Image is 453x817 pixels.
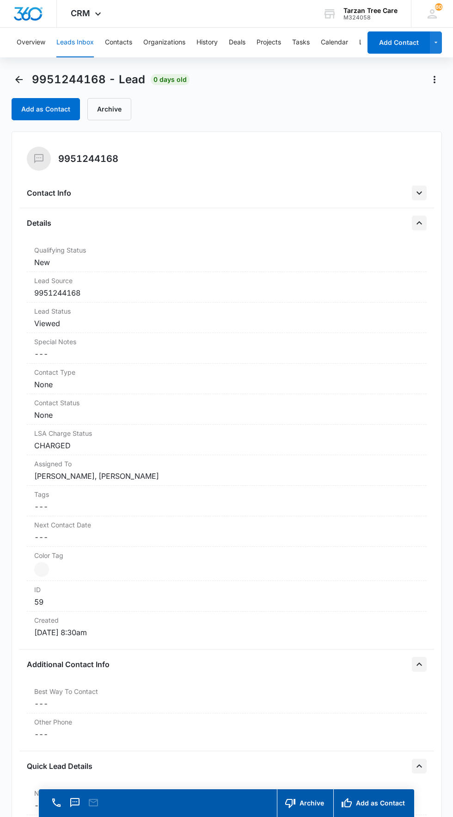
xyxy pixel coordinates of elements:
[292,28,310,57] button: Tasks
[34,501,419,512] dd: ---
[367,31,430,54] button: Add Contact
[257,28,281,57] button: Projects
[12,98,80,120] button: Add as Contact
[34,627,419,638] dd: [DATE] 8:30am
[27,516,427,547] div: Next Contact Date---
[34,440,419,451] dd: CHARGED
[17,28,45,57] button: Overview
[34,532,419,543] dd: ---
[27,217,51,229] h4: Details
[34,257,419,268] dd: New
[34,318,419,329] dd: Viewed
[34,398,419,408] label: Contact Status
[412,186,427,200] button: Open
[34,551,419,560] label: Color Tag
[27,333,427,364] div: Special Notes---
[27,187,71,198] h4: Contact Info
[229,28,245,57] button: Deals
[34,379,419,390] dd: None
[412,216,427,230] button: Close
[27,785,427,815] div: Notes---
[34,367,419,377] label: Contact Type
[105,28,132,57] button: Contacts
[277,789,333,817] button: Archive
[32,73,145,87] span: 9951244168 - Lead
[34,489,419,499] label: Tags
[435,3,442,11] div: notifications count
[27,241,427,272] div: Qualifying StatusNew
[34,729,419,740] dd: ---
[34,337,419,347] label: Special Notes
[27,425,427,455] div: LSA Charge StatusCHARGED
[71,8,90,18] span: CRM
[50,796,63,809] button: Call
[87,98,131,120] button: Archive
[27,486,427,516] div: Tags---
[34,596,419,607] dd: 59
[27,455,427,486] div: Assigned To[PERSON_NAME], [PERSON_NAME]
[412,657,427,672] button: Close
[27,659,110,670] h4: Additional Contact Info
[34,788,419,798] label: Notes
[343,7,398,14] div: account name
[333,789,414,817] button: Add as Contact
[34,687,419,696] label: Best Way To Contact
[27,683,427,713] div: Best Way To Contact---
[151,74,190,85] span: 0 days old
[34,287,419,298] dd: 9951244168
[34,585,419,594] dt: ID
[27,394,427,425] div: Contact StatusNone
[27,303,427,333] div: Lead StatusViewed
[34,717,419,727] label: Other Phone
[34,245,419,255] label: Qualifying Status
[196,28,218,57] button: History
[427,72,442,87] button: Actions
[27,547,427,581] div: Color Tag
[34,470,419,482] dd: [PERSON_NAME], [PERSON_NAME]
[343,14,398,21] div: account id
[58,152,118,166] h5: 9951244168
[34,428,419,438] dt: LSA Charge Status
[56,28,94,57] button: Leads Inbox
[34,800,419,811] dd: ---
[34,276,419,285] dt: Lead Source
[34,698,419,709] dd: ---
[12,72,26,87] button: Back
[359,28,373,57] button: Lists
[68,796,81,809] button: Text
[27,364,427,394] div: Contact TypeNone
[34,520,419,530] label: Next Contact Date
[34,409,419,421] dd: None
[27,761,92,772] h4: Quick Lead Details
[412,759,427,774] button: Close
[34,459,419,469] label: Assigned To
[34,348,419,359] dd: ---
[27,581,427,612] div: ID59
[27,612,427,642] div: Created[DATE] 8:30am
[27,713,427,743] div: Other Phone---
[435,3,442,11] span: 60
[34,306,419,316] dt: Lead Status
[50,802,63,810] a: Call
[143,28,185,57] button: Organizations
[321,28,348,57] button: Calendar
[27,272,427,303] div: Lead Source9951244168
[68,802,81,810] a: Text
[34,615,419,625] dt: Created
